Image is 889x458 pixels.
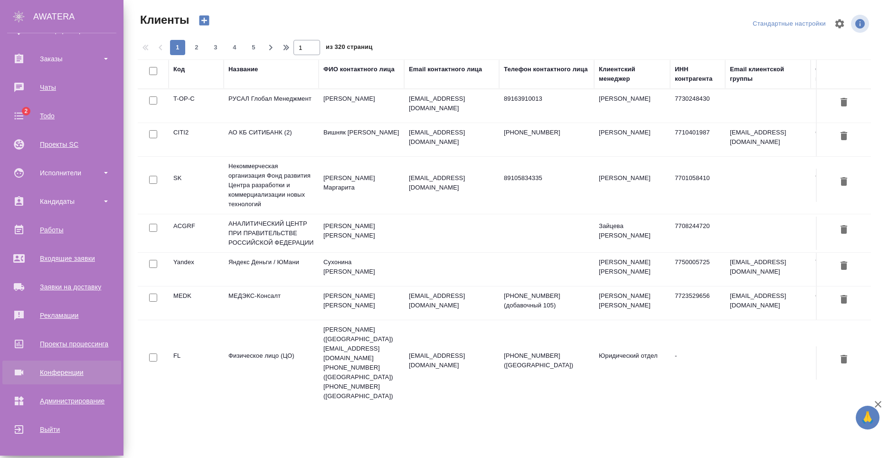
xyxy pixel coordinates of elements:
[227,40,242,55] button: 4
[2,76,121,99] a: Чаты
[227,43,242,52] span: 4
[594,253,670,286] td: [PERSON_NAME] [PERSON_NAME]
[2,104,121,128] a: 2Todo
[670,253,725,286] td: 7750005725
[409,94,494,113] p: [EMAIL_ADDRESS][DOMAIN_NAME]
[409,128,494,147] p: [EMAIL_ADDRESS][DOMAIN_NAME]
[670,217,725,250] td: 7708244720
[7,223,116,237] div: Работы
[409,291,494,310] p: [EMAIL_ADDRESS][DOMAIN_NAME]
[246,43,261,52] span: 5
[19,106,33,116] span: 2
[208,40,223,55] button: 3
[2,361,121,384] a: Конференции
[319,286,404,320] td: [PERSON_NAME] [PERSON_NAME]
[594,89,670,123] td: [PERSON_NAME]
[670,123,725,156] td: 7710401987
[189,40,204,55] button: 2
[2,218,121,242] a: Работы
[169,253,224,286] td: Yandex
[7,337,116,351] div: Проекты процессинга
[725,253,811,286] td: [EMAIL_ADDRESS][DOMAIN_NAME]
[189,43,204,52] span: 2
[730,65,806,84] div: Email клиентской группы
[7,166,116,180] div: Исполнители
[851,15,871,33] span: Посмотреть информацию
[7,52,116,66] div: Заказы
[7,251,116,266] div: Входящие заявки
[670,89,725,123] td: 7730248430
[224,253,319,286] td: Яндекс Деньги / ЮМани
[2,247,121,270] a: Входящие заявки
[323,65,395,74] div: ФИО контактного лица
[836,128,852,145] button: Удалить
[7,137,116,152] div: Проекты SC
[7,80,116,95] div: Чаты
[860,408,876,428] span: 🙏
[7,280,116,294] div: Заявки на доставку
[670,346,725,380] td: -
[504,65,588,74] div: Телефон контактного лица
[193,12,216,29] button: Создать
[319,123,404,156] td: Вишняк [PERSON_NAME]
[169,169,224,202] td: SK
[224,214,319,252] td: АНАЛИТИЧЕСКИЙ ЦЕНТР ПРИ ПРАВИТЕЛЬСТВЕ РОССИЙСКОЙ ФЕДЕРАЦИИ
[504,128,589,137] p: [PHONE_NUMBER]
[169,89,224,123] td: T-OP-C
[504,291,589,310] p: [PHONE_NUMBER] (добавочный 105)
[811,346,887,380] td: ЦО
[836,258,852,275] button: Удалить
[7,394,116,408] div: Администрирование
[2,133,121,156] a: Проекты SC
[169,217,224,250] td: ACGRF
[224,89,319,123] td: РУСАЛ Глобал Менеджмент
[319,169,404,202] td: [PERSON_NAME] Маргарита
[173,65,185,74] div: Код
[138,12,189,28] span: Клиенты
[2,332,121,356] a: Проекты процессинга
[326,41,372,55] span: из 320 страниц
[7,109,116,123] div: Todo
[670,286,725,320] td: 7723529656
[599,65,665,84] div: Клиентский менеджер
[169,346,224,380] td: FL
[836,173,852,191] button: Удалить
[811,89,887,123] td: Русал
[7,194,116,209] div: Кандидаты
[409,173,494,192] p: [EMAIL_ADDRESS][DOMAIN_NAME]
[594,217,670,250] td: Зайцева [PERSON_NAME]
[836,291,852,309] button: Удалить
[169,286,224,320] td: MEDK
[725,286,811,320] td: [EMAIL_ADDRESS][DOMAIN_NAME]
[750,17,828,31] div: split button
[2,304,121,327] a: Рекламации
[224,286,319,320] td: МЕДЭКС-Консалт
[856,406,880,429] button: 🙏
[594,286,670,320] td: [PERSON_NAME] [PERSON_NAME]
[319,89,404,123] td: [PERSON_NAME]
[828,12,851,35] span: Настроить таблицу
[319,253,404,286] td: Сухонина [PERSON_NAME]
[836,351,852,369] button: Удалить
[811,169,887,202] td: Технический
[409,351,494,370] p: [EMAIL_ADDRESS][DOMAIN_NAME]
[33,7,123,26] div: AWATERA
[224,157,319,214] td: Некоммерческая организация Фонд развития Центра разработки и коммерциализации новых технологий
[836,94,852,112] button: Удалить
[224,346,319,380] td: Физическое лицо (ЦО)
[504,351,589,370] p: [PHONE_NUMBER] ([GEOGRAPHIC_DATA])
[2,389,121,413] a: Администрирование
[7,308,116,323] div: Рекламации
[811,253,887,286] td: Таганка
[2,418,121,441] a: Выйти
[246,40,261,55] button: 5
[7,365,116,380] div: Конференции
[670,169,725,202] td: 7701058410
[208,43,223,52] span: 3
[228,65,258,74] div: Название
[7,422,116,437] div: Выйти
[811,286,887,320] td: Сити3
[725,123,811,156] td: [EMAIL_ADDRESS][DOMAIN_NAME]
[2,275,121,299] a: Заявки на доставку
[815,65,882,84] div: Ответственная команда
